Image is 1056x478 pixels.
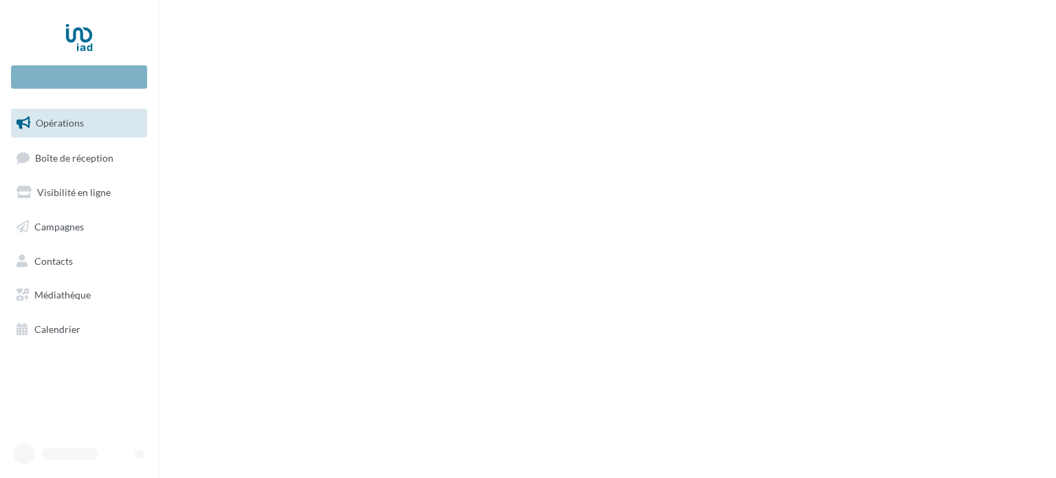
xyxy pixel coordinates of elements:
[8,281,150,309] a: Médiathèque
[11,65,147,89] div: Nouvelle campagne
[34,254,73,266] span: Contacts
[36,117,84,129] span: Opérations
[34,221,84,232] span: Campagnes
[8,315,150,344] a: Calendrier
[8,247,150,276] a: Contacts
[8,178,150,207] a: Visibilité en ligne
[37,186,111,198] span: Visibilité en ligne
[8,213,150,241] a: Campagnes
[8,109,150,138] a: Opérations
[35,151,113,163] span: Boîte de réception
[34,323,80,335] span: Calendrier
[34,289,91,301] span: Médiathèque
[8,143,150,173] a: Boîte de réception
